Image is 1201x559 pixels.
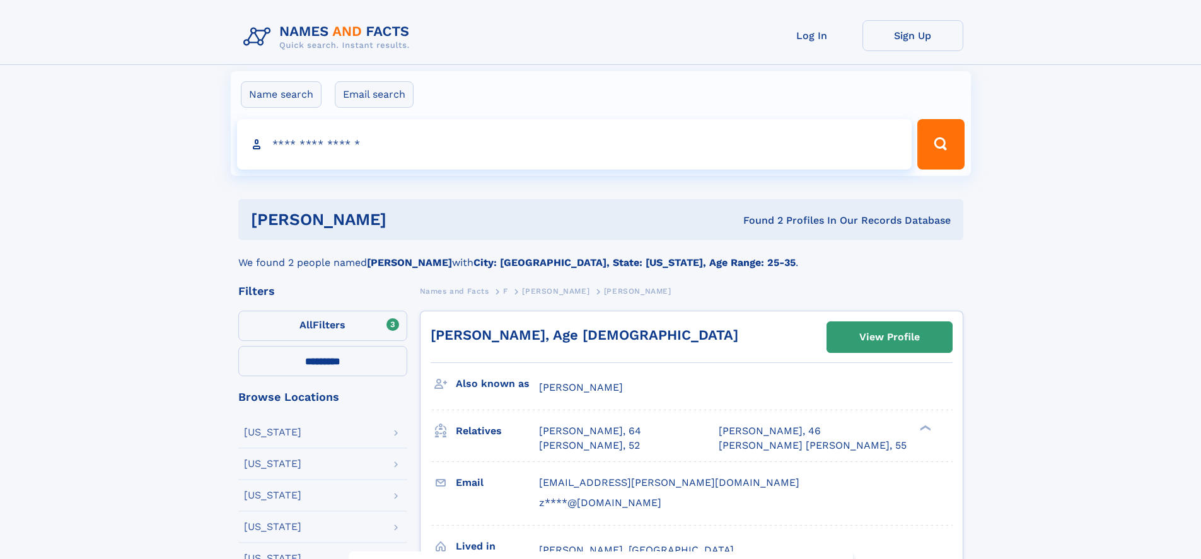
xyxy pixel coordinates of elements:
[244,490,301,500] div: [US_STATE]
[719,424,821,438] a: [PERSON_NAME], 46
[719,439,907,452] a: [PERSON_NAME] [PERSON_NAME], 55
[299,319,313,331] span: All
[862,20,963,51] a: Sign Up
[456,536,539,557] h3: Lived in
[503,283,508,299] a: F
[917,119,964,170] button: Search Button
[367,256,452,268] b: [PERSON_NAME]
[251,212,565,228] h1: [PERSON_NAME]
[456,373,539,395] h3: Also known as
[244,522,301,532] div: [US_STATE]
[456,472,539,493] h3: Email
[539,544,734,556] span: [PERSON_NAME], [GEOGRAPHIC_DATA]
[522,287,589,296] span: [PERSON_NAME]
[539,439,640,452] a: [PERSON_NAME], 52
[244,459,301,469] div: [US_STATE]
[238,20,420,54] img: Logo Names and Facts
[238,391,407,403] div: Browse Locations
[241,81,322,108] label: Name search
[827,322,952,352] a: View Profile
[431,327,738,343] a: [PERSON_NAME], Age [DEMOGRAPHIC_DATA]
[917,424,932,432] div: ❯
[238,285,407,297] div: Filters
[335,81,414,108] label: Email search
[420,283,489,299] a: Names and Facts
[456,420,539,442] h3: Relatives
[237,119,912,170] input: search input
[238,311,407,341] label: Filters
[522,283,589,299] a: [PERSON_NAME]
[565,214,951,228] div: Found 2 Profiles In Our Records Database
[503,287,508,296] span: F
[604,287,671,296] span: [PERSON_NAME]
[762,20,862,51] a: Log In
[859,323,920,352] div: View Profile
[473,256,796,268] b: City: [GEOGRAPHIC_DATA], State: [US_STATE], Age Range: 25-35
[238,240,963,270] div: We found 2 people named with .
[244,427,301,437] div: [US_STATE]
[539,424,641,438] a: [PERSON_NAME], 64
[539,381,623,393] span: [PERSON_NAME]
[539,476,799,488] span: [EMAIL_ADDRESS][PERSON_NAME][DOMAIN_NAME]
